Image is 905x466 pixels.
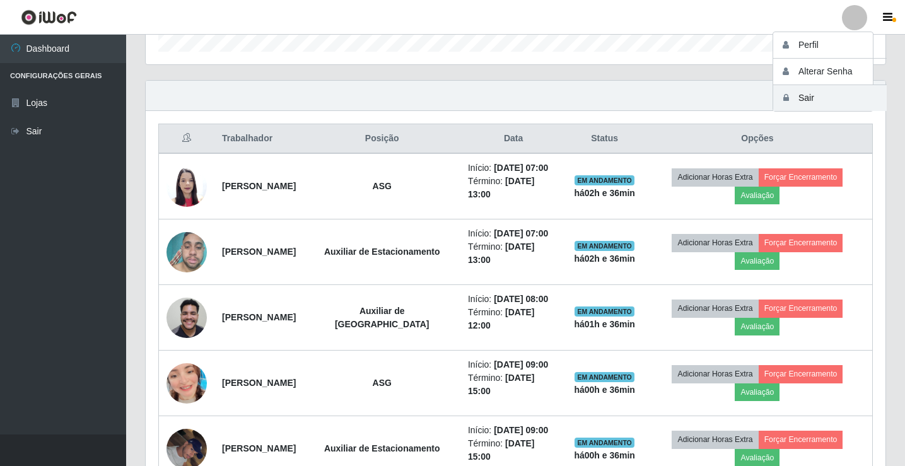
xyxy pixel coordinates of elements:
li: Término: [468,306,559,332]
strong: ASG [373,378,392,388]
span: EM ANDAMENTO [575,372,634,382]
button: Adicionar Horas Extra [672,234,758,252]
span: EM ANDAMENTO [575,175,634,185]
button: Avaliação [735,383,779,401]
time: [DATE] 08:00 [494,294,548,304]
time: [DATE] 09:00 [494,359,548,370]
img: 1757779706690.jpeg [166,347,207,419]
img: CoreUI Logo [21,9,77,25]
time: [DATE] 07:00 [494,228,548,238]
li: Término: [468,175,559,201]
strong: há 01 h e 36 min [574,319,635,329]
th: Posição [303,124,460,154]
button: Sair [773,85,887,111]
button: Adicionar Horas Extra [672,300,758,317]
img: 1748551724527.jpeg [166,225,207,279]
strong: Auxiliar de Estacionamento [324,247,440,257]
th: Data [460,124,566,154]
li: Início: [468,227,559,240]
button: Forçar Encerramento [759,431,843,448]
button: Adicionar Horas Extra [672,431,758,448]
strong: Auxiliar de Estacionamento [324,443,440,453]
button: Forçar Encerramento [759,168,843,186]
strong: há 00 h e 36 min [574,385,635,395]
li: Término: [468,437,559,463]
button: Alterar Senha [773,59,887,85]
strong: há 00 h e 36 min [574,450,635,460]
strong: [PERSON_NAME] [222,378,296,388]
button: Avaliação [735,252,779,270]
img: 1750720776565.jpeg [166,291,207,344]
span: EM ANDAMENTO [575,306,634,317]
li: Início: [468,161,559,175]
time: [DATE] 09:00 [494,425,548,435]
button: Forçar Encerramento [759,365,843,383]
strong: [PERSON_NAME] [222,247,296,257]
li: Término: [468,371,559,398]
li: Início: [468,293,559,306]
span: EM ANDAMENTO [575,438,634,448]
button: Adicionar Horas Extra [672,168,758,186]
strong: ASG [373,181,392,191]
li: Início: [468,358,559,371]
button: Perfil [773,32,887,59]
strong: há 02 h e 36 min [574,253,635,264]
li: Término: [468,240,559,267]
button: Avaliação [735,318,779,335]
button: Adicionar Horas Extra [672,365,758,383]
th: Status [566,124,643,154]
th: Trabalhador [214,124,303,154]
img: 1732967695446.jpeg [166,160,207,213]
li: Início: [468,424,559,437]
button: Avaliação [735,187,779,204]
strong: Auxiliar de [GEOGRAPHIC_DATA] [335,306,429,329]
strong: [PERSON_NAME] [222,312,296,322]
button: Forçar Encerramento [759,300,843,317]
time: [DATE] 07:00 [494,163,548,173]
strong: [PERSON_NAME] [222,181,296,191]
strong: há 02 h e 36 min [574,188,635,198]
th: Opções [643,124,873,154]
span: EM ANDAMENTO [575,241,634,251]
strong: [PERSON_NAME] [222,443,296,453]
button: Forçar Encerramento [759,234,843,252]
